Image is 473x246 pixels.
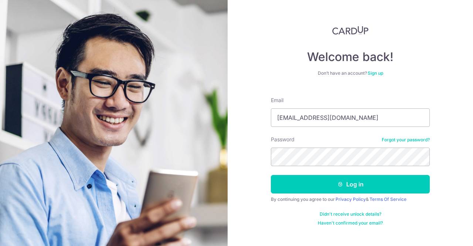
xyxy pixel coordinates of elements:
div: By continuing you agree to our & [271,196,430,202]
a: Terms Of Service [370,196,406,202]
button: Log in [271,175,430,193]
div: Don’t have an account? [271,70,430,76]
a: Haven't confirmed your email? [318,220,383,226]
h4: Welcome back! [271,50,430,64]
a: Forgot your password? [382,137,430,143]
a: Sign up [368,70,383,76]
a: Privacy Policy [336,196,366,202]
a: Didn't receive unlock details? [320,211,381,217]
label: Email [271,97,283,104]
label: Password [271,136,295,143]
img: CardUp Logo [332,26,368,35]
input: Enter your Email [271,108,430,127]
